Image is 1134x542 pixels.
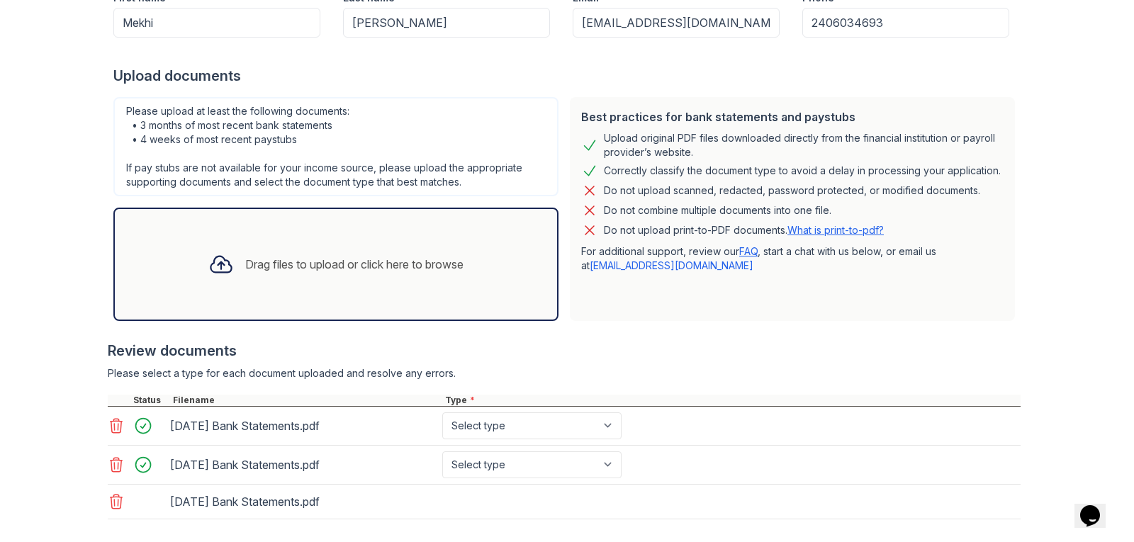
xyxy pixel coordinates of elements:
div: Status [130,395,170,406]
div: Upload original PDF files downloaded directly from the financial institution or payroll provider’... [604,131,1004,159]
div: Drag files to upload or click here to browse [245,256,464,273]
div: [DATE] Bank Statements.pdf [170,414,437,437]
div: Filename [170,395,442,406]
div: [DATE] Bank Statements.pdf [170,453,437,476]
a: [EMAIL_ADDRESS][DOMAIN_NAME] [590,259,753,271]
p: Do not upload print-to-PDF documents. [604,223,884,237]
p: For additional support, review our , start a chat with us below, or email us at [581,244,1004,273]
div: Type [442,395,1021,406]
div: Do not upload scanned, redacted, password protected, or modified documents. [604,182,980,199]
div: Correctly classify the document type to avoid a delay in processing your application. [604,162,1001,179]
div: [DATE] Bank Statements.pdf [170,490,437,513]
iframe: chat widget [1074,485,1120,528]
div: Upload documents [113,66,1021,86]
div: Please upload at least the following documents: • 3 months of most recent bank statements • 4 wee... [113,97,558,196]
a: What is print-to-pdf? [787,224,884,236]
a: FAQ [739,245,758,257]
div: Do not combine multiple documents into one file. [604,202,831,219]
div: Review documents [108,341,1021,361]
div: Please select a type for each document uploaded and resolve any errors. [108,366,1021,380]
div: Best practices for bank statements and paystubs [581,108,1004,125]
